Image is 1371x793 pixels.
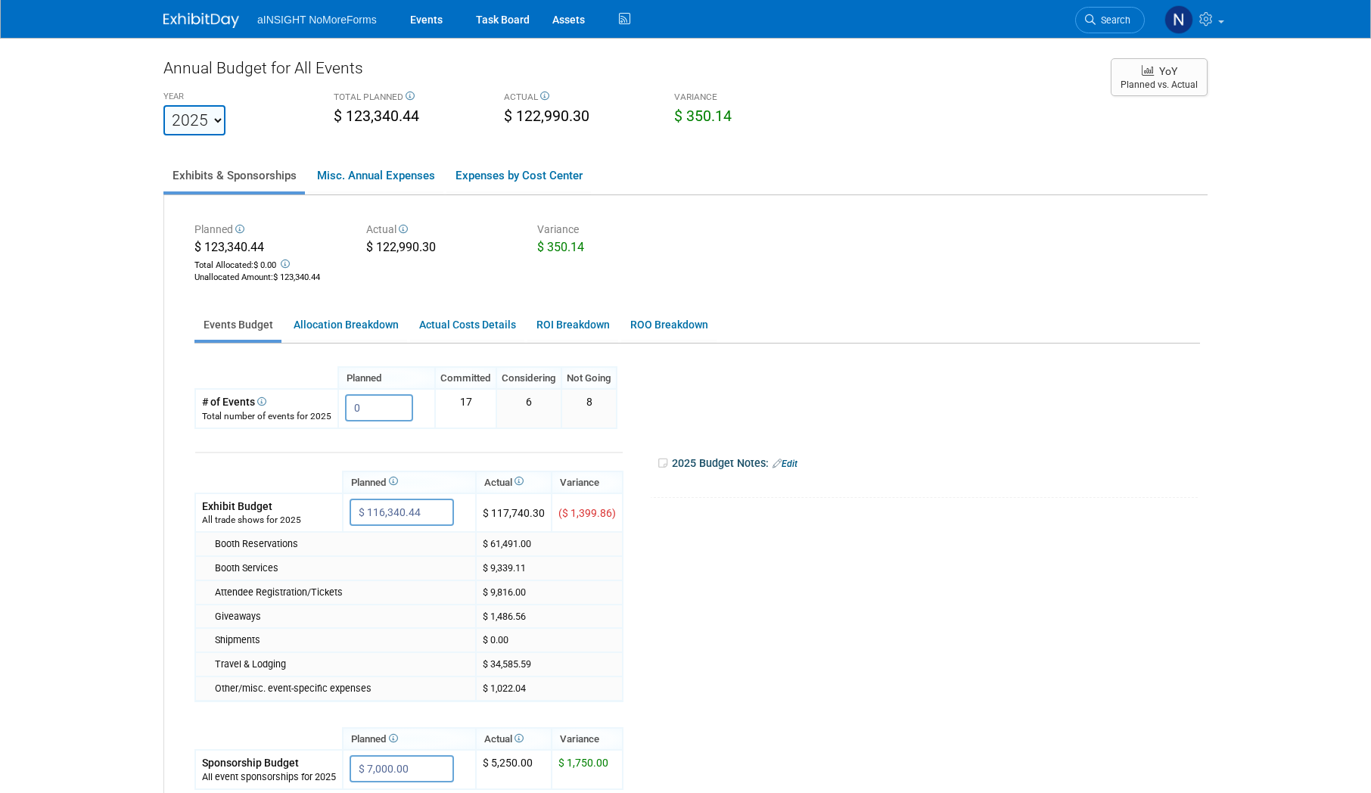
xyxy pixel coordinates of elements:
[202,770,336,784] div: All event sponsorships for 2025
[253,260,276,270] span: $ 0.00
[537,222,686,239] div: Variance
[163,13,239,28] img: ExhibitDay
[552,471,623,493] th: Variance
[215,682,469,695] div: Other/misc. event-specific expenses
[410,310,524,340] a: Actual Costs Details
[194,240,264,254] span: $ 123,340.44
[163,91,311,105] div: YEAR
[504,91,651,106] div: ACTUAL
[284,310,407,340] a: Allocation Breakdown
[194,272,271,282] span: Unallocated Amount
[674,107,732,125] span: $ 350.14
[435,367,496,389] th: Committed
[215,586,469,599] div: Attendee Registration/Tickets
[273,272,320,282] span: $ 123,340.44
[1111,58,1208,96] button: YoY Planned vs. Actual
[334,107,419,125] span: $ 123,340.44
[496,389,561,428] td: 6
[202,410,331,423] div: Total number of events for 2025
[476,652,623,676] td: $ 34,585.59
[202,755,336,770] div: Sponsorship Budget
[215,658,469,671] div: Travel & Lodging
[435,389,496,428] td: 17
[366,239,515,259] div: $ 122,990.30
[202,394,331,409] div: # of Events
[476,471,552,493] th: Actual
[215,537,469,551] div: Booth Reservations
[552,728,623,750] th: Variance
[561,389,617,428] td: 8
[476,676,623,701] td: $ 1,022.04
[215,561,469,575] div: Booth Services
[476,493,552,532] td: $ 117,740.30
[338,367,435,389] th: Planned
[476,580,623,605] td: $ 9,816.00
[366,222,515,239] div: Actual
[215,610,469,624] div: Giveaways
[1075,7,1145,33] a: Search
[446,160,591,191] a: Expenses by Cost Center
[1096,14,1130,26] span: Search
[308,160,443,191] a: Misc. Annual Expenses
[202,514,336,527] div: All trade shows for 2025
[194,257,344,272] div: Total Allocated:
[1164,5,1193,34] img: Nichole Brown
[537,240,584,254] span: $ 350.14
[657,452,1198,475] div: 2025 Budget Notes:
[1159,65,1177,77] span: YoY
[674,91,822,106] div: VARIANCE
[504,107,589,125] span: $ 122,990.30
[527,310,618,340] a: ROI Breakdown
[343,728,476,750] th: Planned
[343,471,476,493] th: Planned
[558,507,616,519] span: ($ 1,399.86)
[496,367,561,389] th: Considering
[163,57,1096,87] div: Annual Budget for All Events
[163,160,305,191] a: Exhibits & Sponsorships
[476,728,552,750] th: Actual
[476,750,552,789] td: $ 5,250.00
[561,367,617,389] th: Not Going
[194,222,344,239] div: Planned
[476,628,623,652] td: $ 0.00
[621,310,717,340] a: ROO Breakdown
[215,633,469,647] div: Shipments
[476,556,623,580] td: $ 9,339.11
[202,499,336,514] div: Exhibit Budget
[558,757,608,769] span: $ 1,750.00
[194,272,344,284] div: :
[476,605,623,629] td: $ 1,486.56
[476,532,623,556] td: $ 61,491.00
[773,459,797,469] a: Edit
[257,14,377,26] span: aINSIGHT NoMoreForms
[194,310,281,340] a: Events Budget
[334,91,481,106] div: TOTAL PLANNED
